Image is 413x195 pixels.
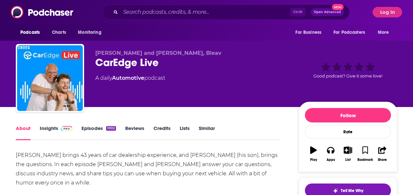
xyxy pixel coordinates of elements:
[73,26,110,39] button: open menu
[378,28,389,37] span: More
[373,26,397,39] button: open menu
[313,74,382,78] span: Good podcast? Give it some love!
[290,8,306,16] span: Ctrl K
[61,126,72,131] img: Podchaser Pro
[357,158,373,162] div: Bookmark
[374,142,391,166] button: Share
[378,158,387,162] div: Share
[95,50,221,56] span: [PERSON_NAME] and [PERSON_NAME], Bleav
[373,7,402,17] button: Log In
[11,6,74,18] img: Podchaser - Follow, Share and Rate Podcasts
[81,125,116,140] a: Episodes1002
[95,74,165,82] div: A daily podcast
[305,108,391,122] button: Follow
[106,126,116,131] div: 1002
[333,28,365,37] span: For Podcasters
[199,125,215,140] a: Similar
[16,151,280,187] div: [PERSON_NAME] brings 43 years of car dealership experience, and [PERSON_NAME] (his son), brings t...
[310,158,317,162] div: Play
[322,142,339,166] button: Apps
[153,125,171,140] a: Credits
[16,125,31,140] a: About
[125,125,144,140] a: Reviews
[40,125,72,140] a: InsightsPodchaser Pro
[345,158,351,162] div: List
[180,125,190,140] a: Lists
[311,8,344,16] button: Open AdvancedNew
[78,28,101,37] span: Monitoring
[299,50,397,91] div: Good podcast? Give it some love!
[356,142,374,166] button: Bookmark
[112,75,144,81] a: Automotive
[20,28,40,37] span: Podcasts
[103,5,350,20] div: Search podcasts, credits, & more...
[121,7,290,17] input: Search podcasts, credits, & more...
[339,142,356,166] button: List
[333,188,338,193] img: tell me why sparkle
[305,142,322,166] button: Play
[48,26,70,39] a: Charts
[52,28,66,37] span: Charts
[291,26,330,39] button: open menu
[305,125,391,139] div: Rate
[314,11,341,14] span: Open Advanced
[327,158,335,162] div: Apps
[16,26,48,39] button: open menu
[341,188,363,193] span: Tell Me Why
[332,4,344,10] span: New
[295,28,321,37] span: For Business
[329,26,375,39] button: open menu
[17,45,83,111] img: CarEdge Live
